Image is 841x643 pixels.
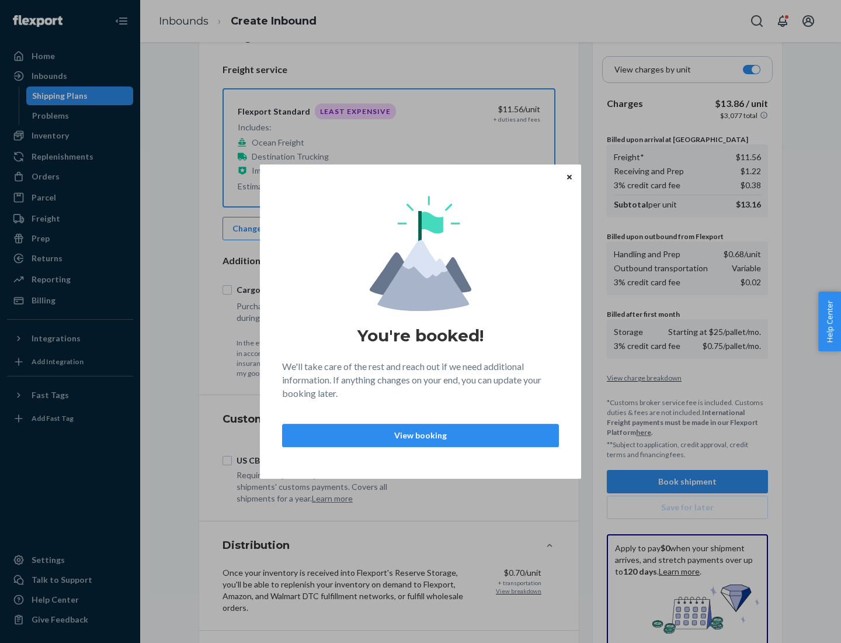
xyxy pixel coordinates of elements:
h1: You're booked! [357,325,484,346]
p: View booking [292,430,549,441]
button: Close [564,170,575,183]
button: View booking [282,424,559,447]
p: We'll take care of the rest and reach out if we need additional information. If anything changes ... [282,360,559,400]
img: svg+xml,%3Csvg%20viewBox%3D%220%200%20174%20197%22%20fill%3D%22none%22%20xmlns%3D%22http%3A%2F%2F... [370,196,471,311]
